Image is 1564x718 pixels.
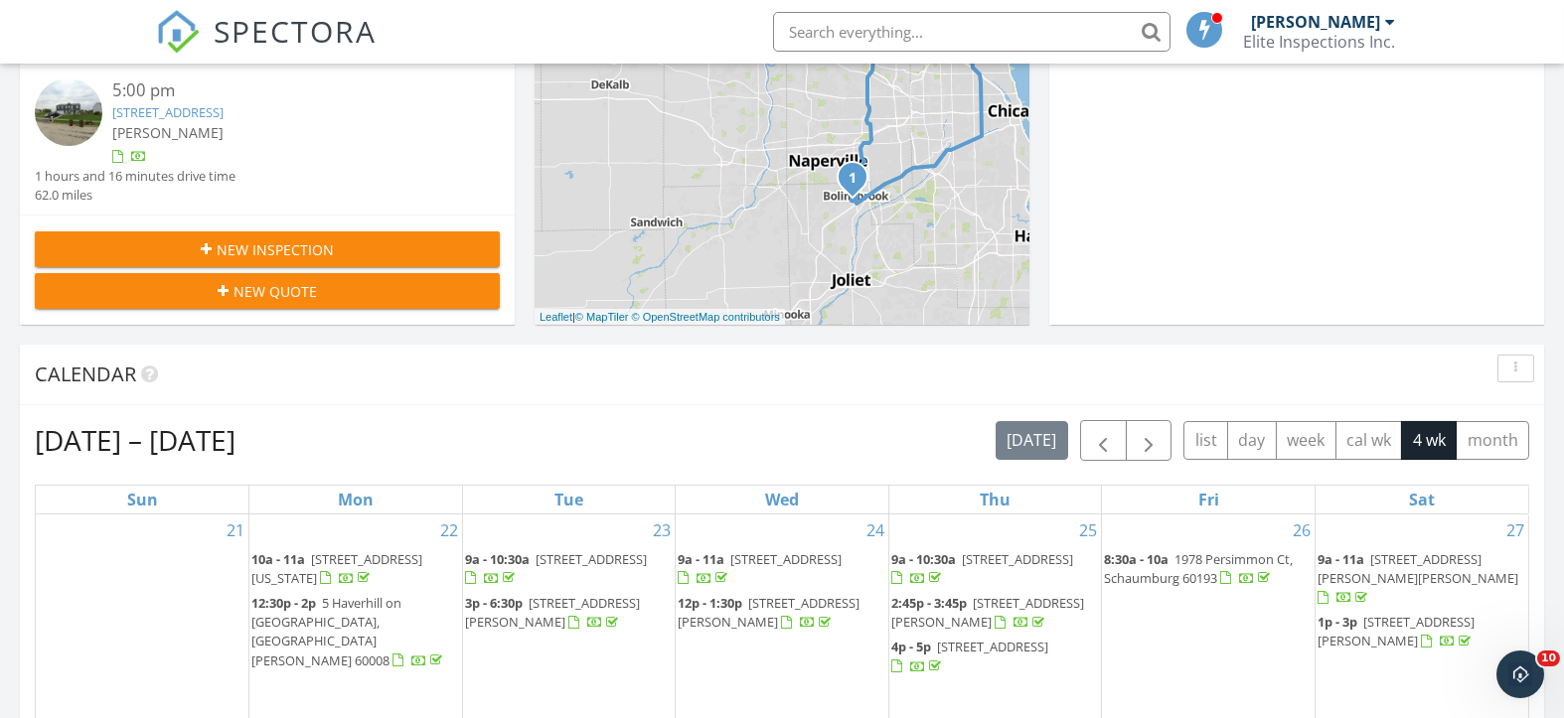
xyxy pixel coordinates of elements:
[1080,420,1127,461] button: Previous
[465,594,640,631] a: 3p - 6:30p [STREET_ADDRESS][PERSON_NAME]
[535,309,785,326] div: |
[1496,650,1544,698] iframe: Intercom live chat
[251,550,422,587] span: [STREET_ADDRESS][US_STATE]
[35,273,500,309] button: New Quote
[996,421,1068,460] button: [DATE]
[536,550,647,568] span: [STREET_ADDRESS]
[1335,421,1403,460] button: cal wk
[156,27,377,69] a: SPECTORA
[773,12,1171,52] input: Search everything...
[1227,421,1277,460] button: day
[334,486,378,513] a: Monday
[1318,548,1526,611] a: 9a - 11a [STREET_ADDRESS][PERSON_NAME][PERSON_NAME]
[649,514,675,546] a: Go to September 23, 2025
[962,550,1073,568] span: [STREET_ADDRESS]
[1251,12,1380,32] div: [PERSON_NAME]
[35,167,235,186] div: 1 hours and 16 minutes drive time
[891,636,1100,678] a: 4p - 5p [STREET_ADDRESS]
[891,550,956,568] span: 9a - 10:30a
[1318,550,1518,606] a: 9a - 11a [STREET_ADDRESS][PERSON_NAME][PERSON_NAME]
[632,311,780,323] a: © OpenStreetMap contributors
[35,420,235,460] h2: [DATE] – [DATE]
[223,514,248,546] a: Go to September 21, 2025
[550,486,587,513] a: Tuesday
[251,594,401,669] span: 5 Haverhill on [GEOGRAPHIC_DATA], [GEOGRAPHIC_DATA][PERSON_NAME] 60008
[1183,421,1228,460] button: list
[35,186,235,205] div: 62.0 miles
[1537,650,1560,666] span: 10
[465,548,674,591] a: 9a - 10:30a [STREET_ADDRESS]
[1194,486,1223,513] a: Friday
[1401,421,1457,460] button: 4 wk
[891,638,1048,674] a: 4p - 5p [STREET_ADDRESS]
[1318,613,1475,649] a: 1p - 3p [STREET_ADDRESS][PERSON_NAME]
[678,550,724,568] span: 9a - 11a
[678,548,886,591] a: 9a - 11a [STREET_ADDRESS]
[1075,514,1101,546] a: Go to September 25, 2025
[112,78,461,103] div: 5:00 pm
[1318,613,1475,649] span: [STREET_ADDRESS][PERSON_NAME]
[891,594,967,612] span: 2:45p - 3:45p
[1318,550,1364,568] span: 9a - 11a
[251,594,316,612] span: 12:30p - 2p
[891,638,931,655] span: 4p - 5p
[1318,550,1518,587] span: [STREET_ADDRESS][PERSON_NAME][PERSON_NAME]
[891,592,1100,635] a: 2:45p - 3:45p [STREET_ADDRESS][PERSON_NAME]
[891,550,1073,587] a: 9a - 10:30a [STREET_ADDRESS]
[156,10,200,54] img: The Best Home Inspection Software - Spectora
[1318,613,1357,631] span: 1p - 3p
[575,311,629,323] a: © MapTiler
[234,281,317,302] span: New Quote
[35,78,500,206] a: 5:00 pm [STREET_ADDRESS] [PERSON_NAME] 1 hours and 16 minutes drive time 62.0 miles
[1276,421,1336,460] button: week
[891,594,1084,631] span: [STREET_ADDRESS][PERSON_NAME]
[1289,514,1315,546] a: Go to September 26, 2025
[678,594,860,631] span: [STREET_ADDRESS][PERSON_NAME]
[540,311,572,323] a: Leaflet
[112,123,224,142] span: [PERSON_NAME]
[214,10,377,52] span: SPECTORA
[251,594,446,669] a: 12:30p - 2p 5 Haverhill on [GEOGRAPHIC_DATA], [GEOGRAPHIC_DATA][PERSON_NAME] 60008
[251,550,305,568] span: 10a - 11a
[465,550,647,587] a: 9a - 10:30a [STREET_ADDRESS]
[678,592,886,635] a: 12p - 1:30p [STREET_ADDRESS][PERSON_NAME]
[436,514,462,546] a: Go to September 22, 2025
[217,239,334,260] span: New Inspection
[976,486,1015,513] a: Thursday
[465,594,640,631] span: [STREET_ADDRESS][PERSON_NAME]
[1502,514,1528,546] a: Go to September 27, 2025
[1405,486,1439,513] a: Saturday
[891,548,1100,591] a: 9a - 10:30a [STREET_ADDRESS]
[465,592,674,635] a: 3p - 6:30p [STREET_ADDRESS][PERSON_NAME]
[1126,420,1173,461] button: Next
[862,514,888,546] a: Go to September 24, 2025
[761,486,803,513] a: Wednesday
[1104,550,1293,587] a: 8:30a - 10a 1978 Persimmon Ct, Schaumburg 60193
[35,231,500,267] button: New Inspection
[730,550,842,568] span: [STREET_ADDRESS]
[678,550,842,587] a: 9a - 11a [STREET_ADDRESS]
[853,177,864,189] div: 321 Whispering Ct, Bolingbrook, IL 60440
[678,594,860,631] a: 12p - 1:30p [STREET_ADDRESS][PERSON_NAME]
[1104,548,1313,591] a: 8:30a - 10a 1978 Persimmon Ct, Schaumburg 60193
[849,172,857,186] i: 1
[1104,550,1293,587] span: 1978 Persimmon Ct, Schaumburg 60193
[123,486,162,513] a: Sunday
[937,638,1048,655] span: [STREET_ADDRESS]
[35,78,102,146] img: streetview
[251,592,460,673] a: 12:30p - 2p 5 Haverhill on [GEOGRAPHIC_DATA], [GEOGRAPHIC_DATA][PERSON_NAME] 60008
[251,548,460,591] a: 10a - 11a [STREET_ADDRESS][US_STATE]
[251,550,422,587] a: 10a - 11a [STREET_ADDRESS][US_STATE]
[35,360,136,387] span: Calendar
[112,103,224,121] a: [STREET_ADDRESS]
[1243,32,1395,52] div: Elite Inspections Inc.
[465,594,523,612] span: 3p - 6:30p
[1456,421,1529,460] button: month
[1104,550,1169,568] span: 8:30a - 10a
[465,550,530,568] span: 9a - 10:30a
[891,594,1084,631] a: 2:45p - 3:45p [STREET_ADDRESS][PERSON_NAME]
[678,594,742,612] span: 12p - 1:30p
[1318,611,1526,653] a: 1p - 3p [STREET_ADDRESS][PERSON_NAME]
